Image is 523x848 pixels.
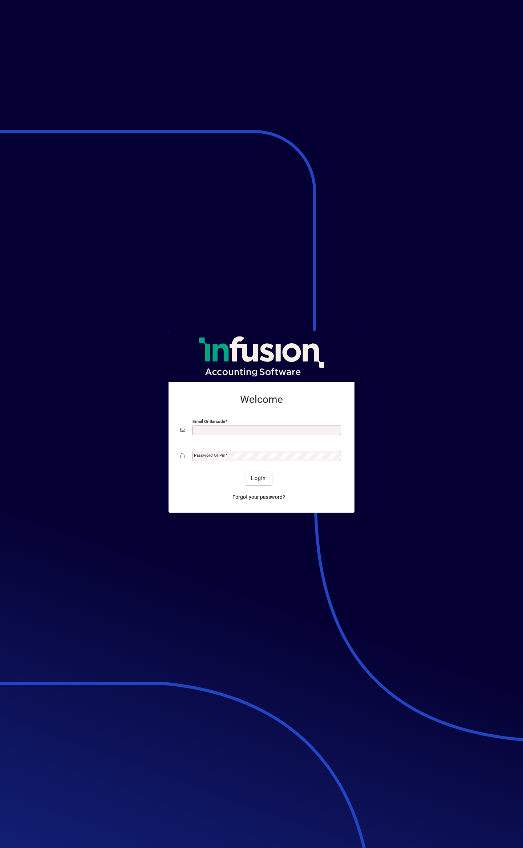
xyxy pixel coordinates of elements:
h2: Welcome [180,393,343,406]
span: Forgot your password? [232,493,285,501]
mat-label: Email or Barcode [192,419,225,424]
mat-label: Password or Pin [194,453,225,458]
a: Forgot your password? [230,491,288,504]
span: Login [251,475,266,482]
button: Login [245,472,272,485]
